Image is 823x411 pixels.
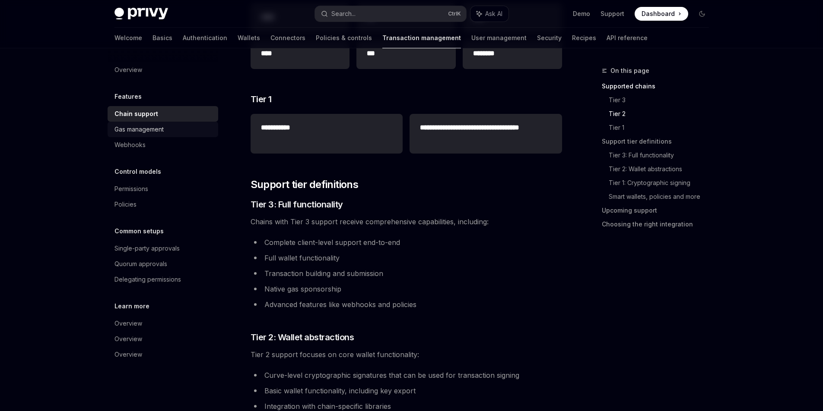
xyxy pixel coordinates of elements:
[114,124,164,135] div: Gas management
[607,28,648,48] a: API reference
[609,148,716,162] a: Tier 3: Full functionality
[114,334,142,344] div: Overview
[114,318,142,329] div: Overview
[251,236,562,248] li: Complete client-level support end-to-end
[251,298,562,311] li: Advanced features like webhooks and policies
[238,28,260,48] a: Wallets
[470,6,508,22] button: Ask AI
[572,28,596,48] a: Recipes
[251,348,562,361] span: Tier 2 support focuses on core wallet functionality:
[108,122,218,137] a: Gas management
[251,178,359,191] span: Support tier definitions
[315,6,466,22] button: Search...CtrlK
[251,283,562,295] li: Native gas sponsorship
[108,347,218,362] a: Overview
[114,166,161,177] h5: Control models
[114,65,142,75] div: Overview
[114,140,146,150] div: Webhooks
[331,9,356,19] div: Search...
[251,252,562,264] li: Full wallet functionality
[153,28,172,48] a: Basics
[114,184,148,194] div: Permissions
[251,267,562,279] li: Transaction building and submission
[448,10,461,17] span: Ctrl K
[251,93,272,105] span: Tier 1
[108,197,218,212] a: Policies
[114,301,149,311] h5: Learn more
[108,331,218,347] a: Overview
[382,28,461,48] a: Transaction management
[316,28,372,48] a: Policies & controls
[114,243,180,254] div: Single-party approvals
[251,369,562,381] li: Curve-level cryptographic signatures that can be used for transaction signing
[108,241,218,256] a: Single-party approvals
[609,93,716,107] a: Tier 3
[108,62,218,78] a: Overview
[114,274,181,285] div: Delegating permissions
[114,259,167,269] div: Quorum approvals
[695,7,709,21] button: Toggle dark mode
[609,162,716,176] a: Tier 2: Wallet abstractions
[251,216,562,228] span: Chains with Tier 3 support receive comprehensive capabilities, including:
[609,121,716,135] a: Tier 1
[108,256,218,272] a: Quorum approvals
[642,9,675,18] span: Dashboard
[108,272,218,287] a: Delegating permissions
[609,176,716,190] a: Tier 1: Cryptographic signing
[485,9,502,18] span: Ask AI
[114,8,168,20] img: dark logo
[114,226,164,236] h5: Common setups
[601,9,624,18] a: Support
[610,66,649,76] span: On this page
[114,28,142,48] a: Welcome
[573,9,590,18] a: Demo
[114,199,137,210] div: Policies
[251,385,562,397] li: Basic wallet functionality, including key export
[251,331,354,343] span: Tier 2: Wallet abstractions
[270,28,305,48] a: Connectors
[609,190,716,204] a: Smart wallets, policies and more
[602,79,716,93] a: Supported chains
[251,198,343,210] span: Tier 3: Full functionality
[108,106,218,122] a: Chain support
[609,107,716,121] a: Tier 2
[114,91,142,102] h5: Features
[602,217,716,231] a: Choosing the right integration
[114,349,142,360] div: Overview
[114,109,158,119] div: Chain support
[108,316,218,331] a: Overview
[635,7,688,21] a: Dashboard
[602,204,716,217] a: Upcoming support
[471,28,527,48] a: User management
[537,28,562,48] a: Security
[602,135,716,148] a: Support tier definitions
[108,181,218,197] a: Permissions
[183,28,227,48] a: Authentication
[108,137,218,153] a: Webhooks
